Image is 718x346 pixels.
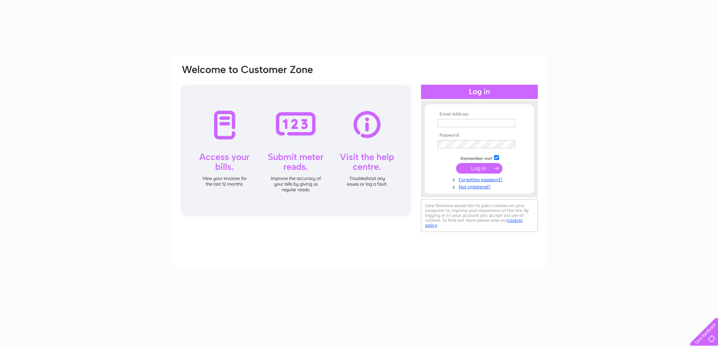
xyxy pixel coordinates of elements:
[425,218,522,228] a: cookies policy
[438,183,523,190] a: Not registered?
[436,154,523,162] td: Remember me?
[438,175,523,183] a: Forgotten password?
[421,199,538,232] div: Clear Business would like to place cookies on your computer to improve your experience of the sit...
[456,163,502,174] input: Submit
[436,133,523,138] th: Password:
[436,112,523,117] th: Email Address:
